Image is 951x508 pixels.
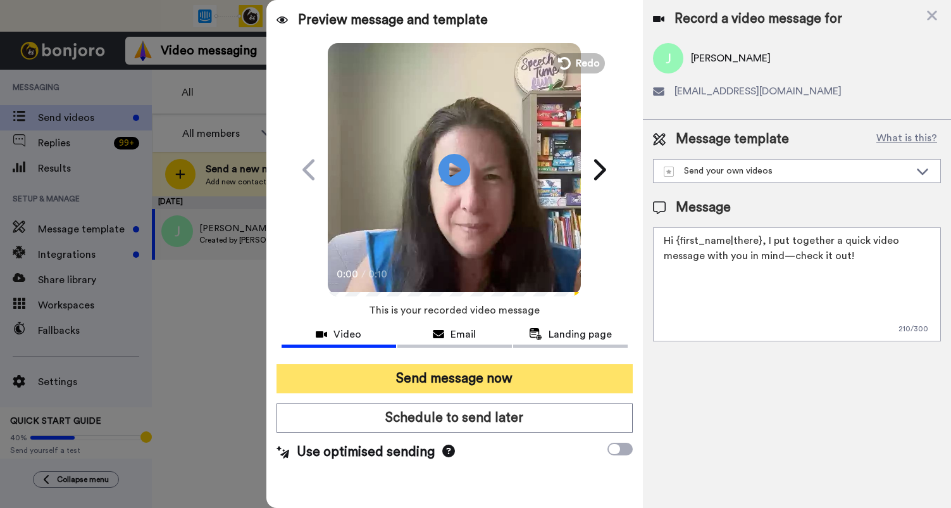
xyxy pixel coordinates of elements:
span: Email [451,327,476,342]
span: Use optimised sending [297,443,435,462]
span: 0:00 [337,267,359,282]
span: / [361,267,366,282]
span: Landing page [549,327,612,342]
img: demo-template.svg [664,167,674,177]
span: Video [333,327,361,342]
button: Schedule to send later [277,403,633,433]
span: 0:10 [368,267,390,282]
button: Send message now [277,364,633,393]
div: Send your own videos [664,165,910,177]
span: Message [676,198,731,217]
button: What is this? [873,130,941,149]
span: Message template [676,130,789,149]
span: This is your recorded video message [369,296,540,324]
textarea: Hi {first_name|there}, I put together a quick video message with you in mind—check it out! [653,227,941,341]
